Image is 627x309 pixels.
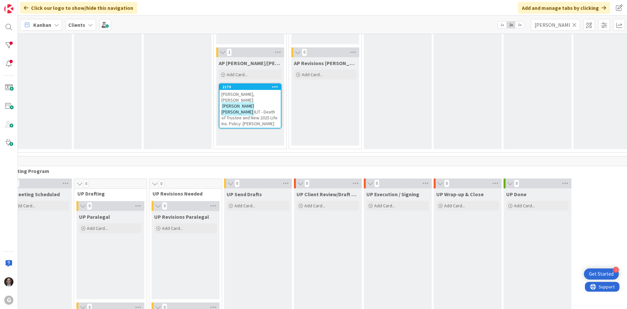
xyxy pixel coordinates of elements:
[304,180,310,187] span: 0
[294,60,357,66] span: AP Revisions Brad/Jonas
[4,277,13,286] img: JT
[7,191,60,197] span: UP Meeting Scheduled
[234,180,240,187] span: 0
[506,22,515,28] span: 2x
[234,203,255,209] span: Add Card...
[219,84,281,90] div: 2179
[87,225,108,231] span: Add Card...
[84,180,89,188] span: 0
[514,203,535,209] span: Add Card...
[514,180,519,187] span: 0
[87,202,92,210] span: 0
[374,180,379,187] span: 0
[227,48,232,56] span: 1
[518,2,610,14] div: Add and manage tabs by clicking
[221,109,278,127] span: ILIT - Death of Trustee and New 2025 Life Ins. Policy: [PERSON_NAME]
[584,268,619,280] div: Open Get Started checklist, remaining modules: 1
[33,21,51,29] span: Kanban
[613,267,619,273] div: 1
[219,60,281,66] span: AP Brad/Jonas
[154,214,209,220] span: UP Revisions Paralegal
[77,190,138,197] span: UP Drafting
[506,191,526,197] span: UP Done
[498,22,506,28] span: 1x
[4,296,13,305] div: G
[302,48,307,56] span: 0
[444,180,449,187] span: 0
[162,202,167,210] span: 0
[14,1,30,9] span: Support
[436,191,484,197] span: UP Wrap-up & Close
[302,72,323,77] span: Add Card...
[221,91,254,103] span: [PERSON_NAME], [PERSON_NAME]:
[531,19,580,31] input: Quick Filter...
[589,271,614,277] div: Get Started
[68,22,85,28] b: Clients
[219,84,281,128] div: 2179[PERSON_NAME], [PERSON_NAME]:[PERSON_NAME] [PERSON_NAME]ILIT - Death of Trustee and New 2025 ...
[20,2,137,14] div: Click our logo to show/hide this navigation
[304,203,325,209] span: Add Card...
[14,203,35,209] span: Add Card...
[222,85,281,89] div: 2179
[219,83,281,129] a: 2179[PERSON_NAME], [PERSON_NAME]:[PERSON_NAME] [PERSON_NAME]ILIT - Death of Trustee and New 2025 ...
[227,72,248,77] span: Add Card...
[515,22,524,28] span: 3x
[159,180,164,188] span: 0
[4,4,13,13] img: Visit kanbanzone.com
[79,214,110,220] span: UP Paralegal
[153,190,214,197] span: UP Revisions Needed
[162,225,183,231] span: Add Card...
[221,102,254,115] mark: [PERSON_NAME] [PERSON_NAME]
[366,191,419,197] span: UP Execution / Signing
[444,203,465,209] span: Add Card...
[227,191,262,197] span: UP Send Drafts
[297,191,359,197] span: UP Client Review/Draft Review Meeting
[374,203,395,209] span: Add Card...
